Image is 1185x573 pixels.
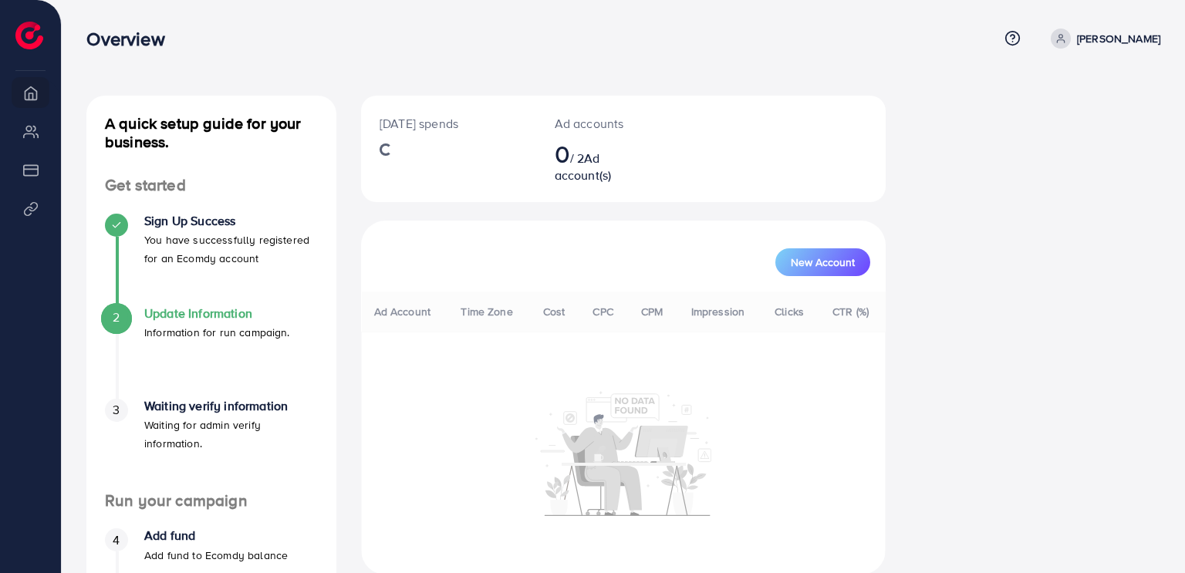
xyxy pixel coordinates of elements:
h4: Waiting verify information [144,399,318,413]
h4: Get started [86,176,336,195]
li: Waiting verify information [86,399,336,491]
p: You have successfully registered for an Ecomdy account [144,231,318,268]
span: Ad account(s) [555,150,612,184]
h3: Overview [86,28,177,50]
h4: Add fund [144,528,288,543]
span: New Account [791,257,855,268]
h2: / 2 [555,139,649,184]
p: Ad accounts [555,114,649,133]
p: Waiting for admin verify information. [144,416,318,453]
h4: Sign Up Success [144,214,318,228]
span: 4 [113,531,120,549]
p: [DATE] spends [380,114,518,133]
li: Sign Up Success [86,214,336,306]
h4: Update Information [144,306,290,321]
p: [PERSON_NAME] [1077,29,1160,48]
span: 2 [113,308,120,326]
span: 3 [113,401,120,419]
h4: A quick setup guide for your business. [86,114,336,151]
p: Information for run campaign. [144,323,290,342]
li: Update Information [86,306,336,399]
span: 0 [555,136,570,171]
img: logo [15,22,43,49]
p: Add fund to Ecomdy balance [144,546,288,565]
h4: Run your campaign [86,491,336,511]
button: New Account [775,248,870,276]
a: [PERSON_NAME] [1045,29,1160,49]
